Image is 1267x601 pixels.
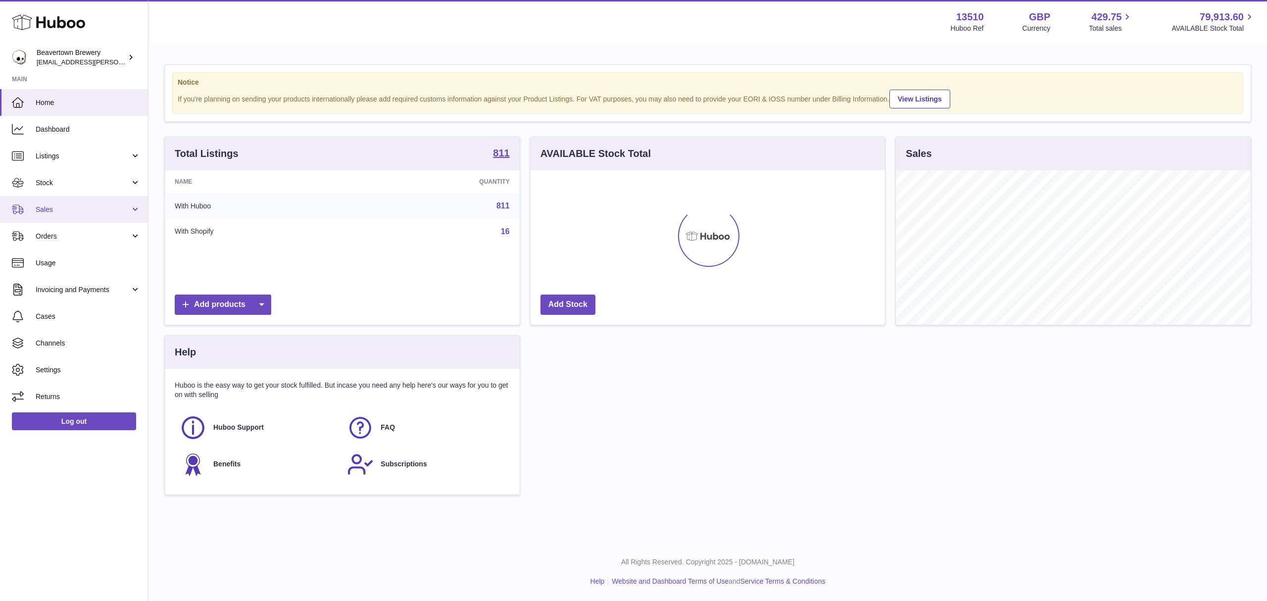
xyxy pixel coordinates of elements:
span: Sales [36,205,130,214]
span: Huboo Support [213,423,264,432]
img: kit.lowe@beavertownbrewery.co.uk [12,50,27,65]
span: Dashboard [36,125,141,134]
h3: Help [175,346,196,359]
span: Listings [36,151,130,161]
span: 79,913.60 [1200,10,1244,24]
div: If you're planning on sending your products internationally please add required customs informati... [178,88,1238,108]
div: Huboo Ref [951,24,984,33]
span: Usage [36,258,141,268]
a: Benefits [180,451,337,478]
span: [EMAIL_ADDRESS][PERSON_NAME][DOMAIN_NAME] [37,58,198,66]
span: Orders [36,232,130,241]
strong: 13510 [956,10,984,24]
a: FAQ [347,414,504,441]
span: Benefits [213,459,241,469]
td: With Huboo [165,193,356,219]
td: With Shopify [165,219,356,245]
a: View Listings [889,90,950,108]
a: Huboo Support [180,414,337,441]
a: 16 [501,227,510,236]
a: 811 [493,148,509,160]
a: Website and Dashboard Terms of Use [612,577,729,585]
div: Beavertown Brewery [37,48,126,67]
a: Service Terms & Conditions [740,577,826,585]
a: Log out [12,412,136,430]
strong: GBP [1029,10,1050,24]
li: and [608,577,825,586]
span: 429.75 [1091,10,1121,24]
strong: Notice [178,78,1238,87]
span: Stock [36,178,130,188]
th: Quantity [356,170,519,193]
h3: AVAILABLE Stock Total [540,147,651,160]
p: All Rights Reserved. Copyright 2025 - [DOMAIN_NAME] [156,557,1259,567]
a: 811 [496,201,510,210]
span: Total sales [1089,24,1133,33]
th: Name [165,170,356,193]
strong: 811 [493,148,509,158]
a: Help [590,577,605,585]
a: Add Stock [540,295,595,315]
span: Invoicing and Payments [36,285,130,295]
span: Settings [36,365,141,375]
span: AVAILABLE Stock Total [1171,24,1255,33]
span: Channels [36,339,141,348]
span: Subscriptions [381,459,427,469]
h3: Total Listings [175,147,239,160]
a: 79,913.60 AVAILABLE Stock Total [1171,10,1255,33]
span: Returns [36,392,141,401]
span: Home [36,98,141,107]
a: 429.75 Total sales [1089,10,1133,33]
h3: Sales [906,147,931,160]
a: Add products [175,295,271,315]
p: Huboo is the easy way to get your stock fulfilled. But incase you need any help here's our ways f... [175,381,510,400]
div: Currency [1023,24,1051,33]
span: FAQ [381,423,395,432]
a: Subscriptions [347,451,504,478]
span: Cases [36,312,141,321]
